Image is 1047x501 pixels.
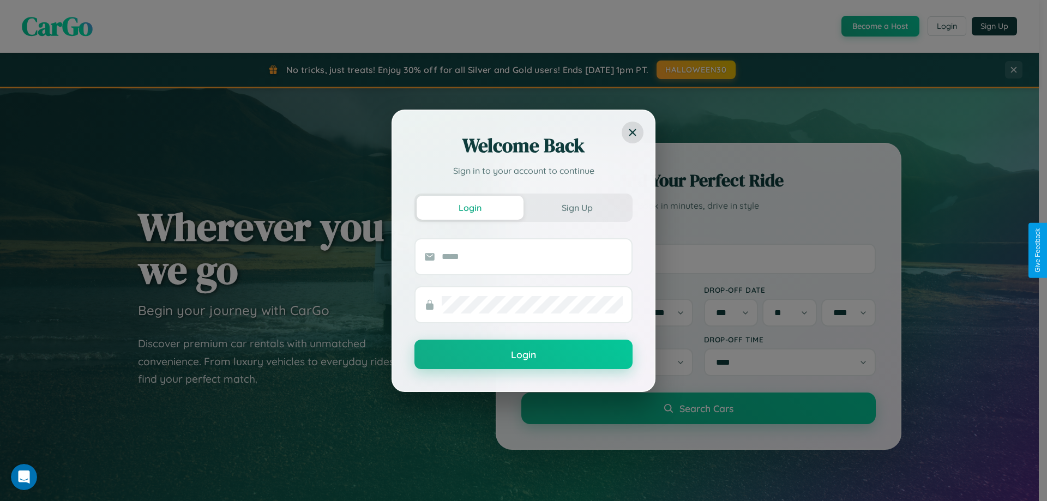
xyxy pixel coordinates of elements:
[417,196,523,220] button: Login
[414,164,633,177] p: Sign in to your account to continue
[523,196,630,220] button: Sign Up
[414,340,633,369] button: Login
[1034,228,1042,273] div: Give Feedback
[11,464,37,490] iframe: Intercom live chat
[414,132,633,159] h2: Welcome Back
